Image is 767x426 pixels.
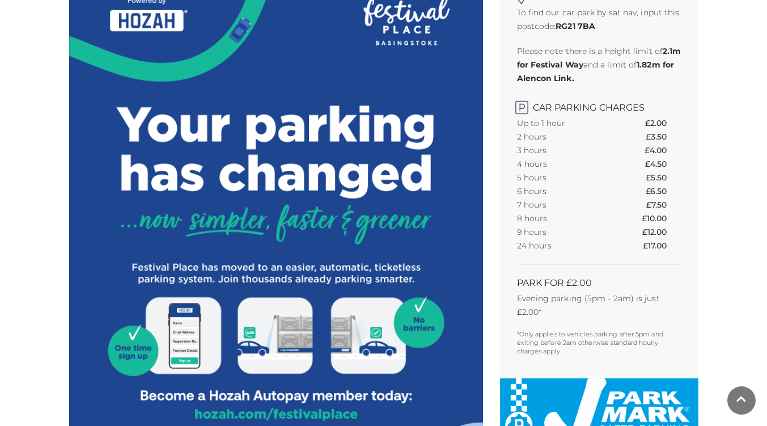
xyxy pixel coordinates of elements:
th: £2.00 [645,116,681,130]
th: £5.50 [646,171,681,184]
strong: RG21 7BA [556,21,595,31]
th: £3.50 [646,130,681,144]
p: *Only applies to vehicles parking after 5pm and exiting before 2am otherwise standard hourly char... [517,330,681,356]
p: Please note there is a height limit of and a limit of [517,44,681,85]
th: £10.00 [642,212,681,225]
th: 9 hours [517,225,608,239]
th: £4.00 [645,144,681,157]
h2: PARK FOR £2.00 [517,277,681,288]
th: 4 hours [517,157,608,171]
th: £6.50 [646,184,681,198]
th: 5 hours [517,171,608,184]
p: To find our car park by sat nav, input this postcode: [517,6,681,33]
th: 24 hours [517,239,608,252]
th: £4.50 [645,157,681,171]
th: 6 hours [517,184,608,198]
th: 7 hours [517,198,608,212]
th: 3 hours [517,144,608,157]
th: Up to 1 hour [517,116,608,130]
th: 8 hours [517,212,608,225]
p: Evening parking (5pm - 2am) is just £2.00* [517,292,681,319]
th: £7.50 [646,198,681,212]
h2: Car Parking Charges [517,96,681,113]
th: 2 hours [517,130,608,144]
th: £12.00 [642,225,681,239]
th: £17.00 [643,239,681,252]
